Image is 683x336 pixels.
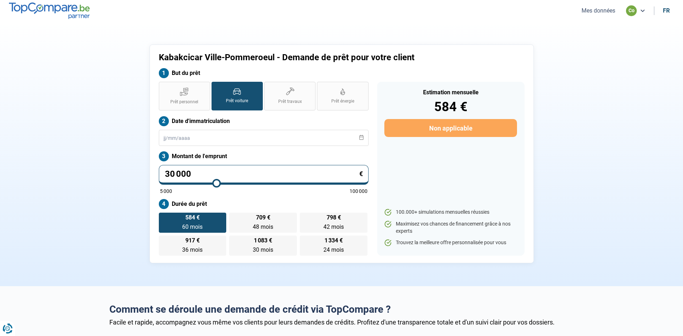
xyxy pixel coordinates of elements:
[170,99,198,105] span: Prêt personnel
[109,318,574,326] div: Facile et rapide, accompagnez vous même vos clients pour leurs demandes de crédits. Profitez d'un...
[160,189,172,194] span: 5 000
[323,246,344,253] span: 24 mois
[579,7,617,14] button: Mes données
[159,68,369,78] label: But du prêt
[323,223,344,230] span: 42 mois
[384,239,517,246] li: Trouvez la meilleure offre personnalisée pour vous
[331,98,354,104] span: Prêt énergie
[327,215,341,221] span: 798 €
[159,52,431,63] h1: Kabakcicar Ville-Pommeroeul - Demande de prêt pour votre client
[254,238,272,243] span: 1 083 €
[384,221,517,235] li: Maximisez vos chances de financement grâce à nos experts
[384,119,517,137] button: Non applicable
[109,303,574,316] h2: Comment se déroule une demande de crédit via TopCompare ?
[159,116,369,126] label: Date d'immatriculation
[384,90,517,95] div: Estimation mensuelle
[359,171,363,177] span: €
[663,7,670,14] div: fr
[256,215,270,221] span: 709 €
[9,3,90,19] img: TopCompare.be
[159,151,369,161] label: Montant de l'emprunt
[350,189,367,194] span: 100 000
[185,238,200,243] span: 917 €
[159,130,369,146] input: jj/mm/aaaa
[626,5,637,16] div: co
[159,199,369,209] label: Durée du prêt
[185,215,200,221] span: 584 €
[226,98,248,104] span: Prêt voiture
[253,246,273,253] span: 30 mois
[324,238,343,243] span: 1 334 €
[253,223,273,230] span: 48 mois
[278,99,302,105] span: Prêt travaux
[384,100,517,113] div: 584 €
[182,223,203,230] span: 60 mois
[182,246,203,253] span: 36 mois
[384,209,517,216] li: 100.000+ simulations mensuelles réussies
